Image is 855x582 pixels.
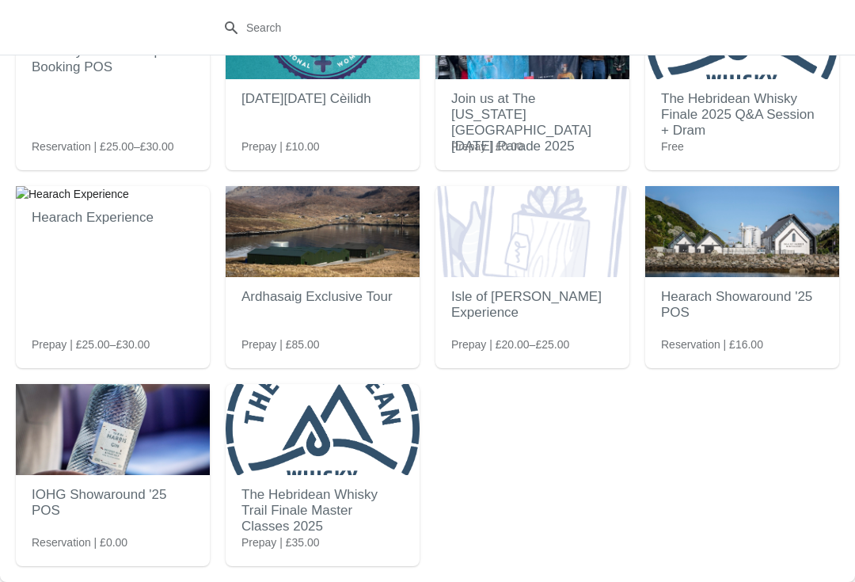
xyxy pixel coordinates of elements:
input: Search [245,13,641,42]
h2: IOHG Showaround '25 POS [32,479,194,527]
span: Prepay | £20.00–£25.00 [451,337,569,352]
h2: Hearach Showaround '25 POS [661,281,823,329]
h2: [DATE][DATE] Cèilidh [241,83,404,115]
span: Prepay | £10.00 [241,139,320,154]
h2: Join us at The [US_STATE][GEOGRAPHIC_DATA] [DATE] Parade 2025 [451,83,614,162]
h2: Isle of [PERSON_NAME] Experience [451,281,614,329]
img: Hearach Experience [16,186,129,202]
span: Reservation | £16.00 [661,337,763,352]
span: Reservation | £0.00 [32,534,127,550]
span: Free [661,139,684,154]
span: Prepay | £85.00 [241,337,320,352]
img: IOHG Showaround '25 POS [16,384,210,475]
img: Ardhasaig Exclusive Tour [226,186,420,277]
h2: The Hebridean Whisky Trail Finale Master Classes 2025 [241,479,404,542]
span: Prepay | £25.00–£30.00 [32,337,150,352]
span: Reservation | £25.00–£30.00 [32,139,174,154]
h2: Ardhasaig Exclusive Tour [241,281,404,313]
img: The Hebridean Whisky Trail Finale Master Classes 2025 [226,384,420,475]
span: Prepay | £35.00 [241,534,320,550]
h2: The Hebridean Whisky Finale 2025 Q&A Session + Dram [661,83,823,146]
h2: Hearach Experience [32,202,194,234]
img: Isle of Harris Gin Experience [435,186,629,277]
img: Hearach Showaround '25 POS [645,186,839,277]
span: Prepay | £0.00 [451,139,523,154]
